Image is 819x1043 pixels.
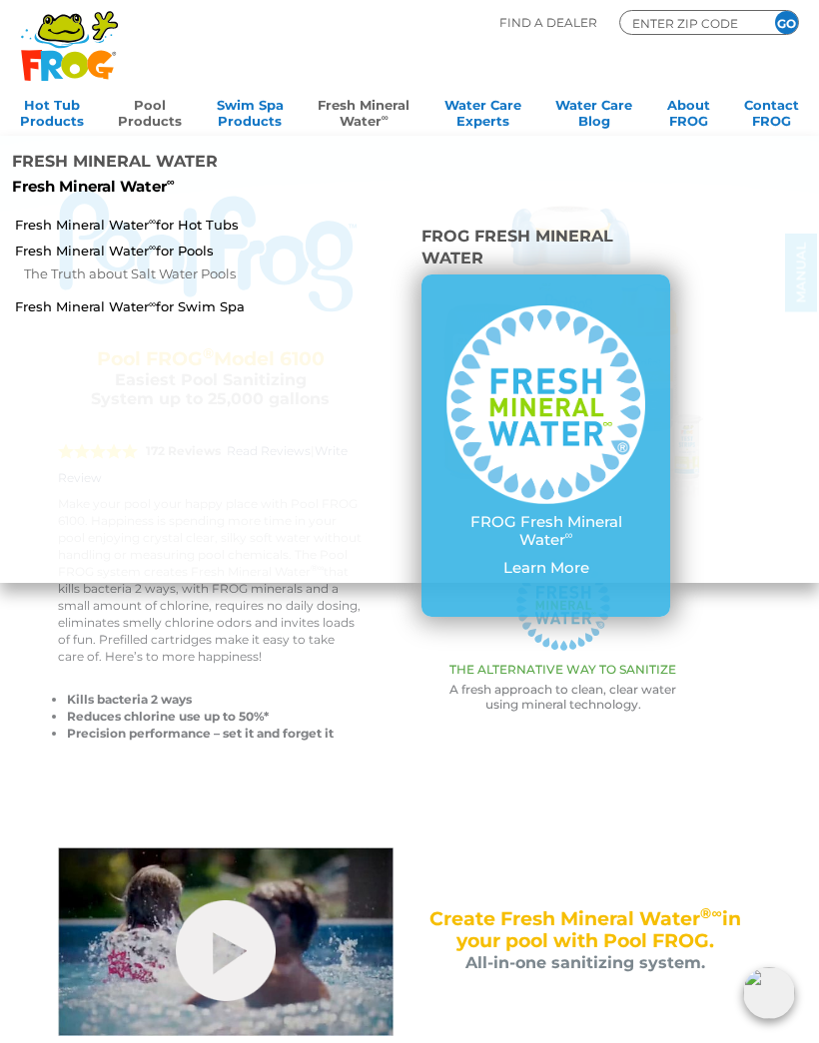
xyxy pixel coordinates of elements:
li: Kills bacteria 2 ways [67,691,363,708]
h3: THE ALTERNATIVE WAY TO SANITIZE [395,663,731,677]
a: FROG Fresh Mineral Water∞ Learn More [446,305,645,587]
a: The Truth about Salt Water Pools [24,262,268,284]
a: Hot TubProducts [20,91,84,131]
a: Fresh MineralWater∞ [318,91,409,131]
a: Swim SpaProducts [217,91,284,131]
a: Fresh Mineral Water∞for Hot Tubs [15,216,268,234]
p: A fresh approach to clean, clear water using mineral technology. [395,682,731,712]
a: Fresh Mineral Water∞for Swim Spa [15,297,268,315]
h4: Fresh Mineral Water [12,151,327,178]
p: FROG Fresh Mineral Water [446,513,645,549]
span: Create Fresh Mineral Water in your pool with Pool FROG. [429,907,740,952]
span: All-in-one sanitizing system. [465,953,705,972]
sup: ∞ [382,112,389,123]
sup: ∞ [149,298,156,309]
sup: ∞ [167,175,175,189]
img: flippin-frog-video-still [58,847,394,1036]
li: Reduces chlorine use up to 50%* [67,708,363,725]
p: Fresh Mineral Water [12,178,327,196]
p: Learn More [446,559,645,577]
sup: ∞ [149,242,156,253]
sup: ∞ [149,216,156,227]
a: Fresh Mineral Water∞for Pools [15,242,268,260]
a: AboutFROG [667,91,710,131]
a: Water CareExperts [444,91,521,131]
p: Find A Dealer [499,10,597,35]
li: Precision performance – set it and forget it [67,725,363,742]
h4: FROG Fresh Mineral Water [421,226,670,274]
img: openIcon [743,967,795,1019]
input: GO [775,11,798,34]
sup: ®∞ [700,904,721,922]
a: ContactFROG [744,91,799,131]
a: PoolProducts [118,91,182,131]
sup: ∞ [565,528,573,542]
input: Zip Code Form [630,14,750,32]
a: Water CareBlog [555,91,632,131]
